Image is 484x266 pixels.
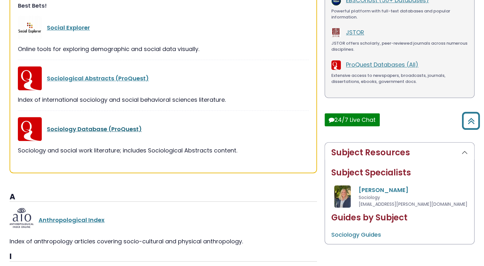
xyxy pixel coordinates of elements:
a: Back to Top [459,115,482,127]
a: Sociological Abstracts (ProQuest) [47,74,149,82]
h3: I [10,252,317,262]
a: Social Explorer [47,24,90,32]
div: Sociology and social work literature; includes Sociological Abstracts content. [18,146,309,155]
a: Anthropological Index [39,216,105,224]
h2: Guides by Subject [331,213,468,223]
div: Extensive access to newspapers, broadcasts, journals, dissertations, ebooks, government docs. [331,72,468,85]
button: Subject Resources [325,143,474,163]
div: Index of anthropology articles covering socio-cultural and physical anthropology. [10,237,317,246]
img: Gina Kendig Bolger [334,185,351,208]
h3: A [10,192,317,202]
div: Index of international sociology and social behavioral sciences literature. [18,95,309,104]
a: Sociology Guides [331,231,381,239]
a: JSTOR [346,28,364,36]
span: Sociology [359,194,380,201]
a: Sociology Database (ProQuest) [47,125,142,133]
div: JSTOR offers scholarly, peer-reviewed journals across numerous disciplines. [331,40,468,53]
span: [EMAIL_ADDRESS][PERSON_NAME][DOMAIN_NAME] [359,201,467,207]
a: ProQuest Databases (All) [346,61,418,69]
a: [PERSON_NAME] [359,186,408,194]
div: Powerful platform with full-text databases and popular information. [331,8,468,20]
div: Online tools for exploring demographic and social data visually. [18,45,309,53]
h3: Best Bets! [18,2,309,9]
h2: Subject Specialists [331,168,468,178]
button: 24/7 Live Chat [325,113,380,126]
